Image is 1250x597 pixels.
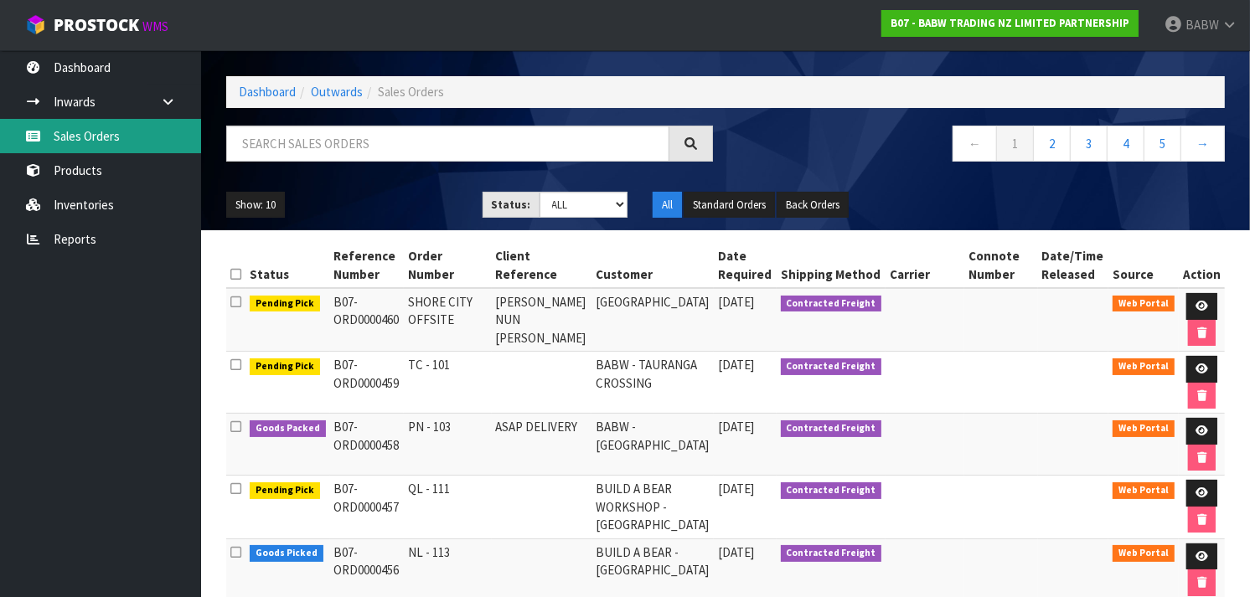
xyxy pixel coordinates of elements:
[718,419,754,435] span: [DATE]
[1113,296,1175,312] span: Web Portal
[591,414,715,476] td: BABW - [GEOGRAPHIC_DATA]
[330,243,404,288] th: Reference Number
[738,126,1225,167] nav: Page navigation
[1185,17,1219,33] span: BABW
[378,84,444,100] span: Sales Orders
[1107,126,1144,162] a: 4
[250,482,320,499] span: Pending Pick
[591,476,715,538] td: BUILD A BEAR WORKSHOP - [GEOGRAPHIC_DATA]
[1033,126,1071,162] a: 2
[492,414,591,476] td: ASAP DELIVERY
[330,414,404,476] td: B07-ORD0000458
[311,84,363,100] a: Outwards
[718,357,754,373] span: [DATE]
[1179,243,1225,288] th: Action
[718,481,754,497] span: [DATE]
[1113,358,1175,375] span: Web Portal
[953,126,997,162] a: ←
[226,126,669,162] input: Search sales orders
[250,296,320,312] span: Pending Pick
[591,288,715,352] td: [GEOGRAPHIC_DATA]
[1144,126,1181,162] a: 5
[492,288,591,352] td: [PERSON_NAME] NUN [PERSON_NAME]
[964,243,1038,288] th: Connote Number
[781,296,882,312] span: Contracted Freight
[781,358,882,375] span: Contracted Freight
[142,18,168,34] small: WMS
[653,192,682,219] button: All
[330,476,404,538] td: B07-ORD0000457
[1113,420,1175,437] span: Web Portal
[250,545,323,562] span: Goods Picked
[226,192,285,219] button: Show: 10
[781,545,882,562] span: Contracted Freight
[591,352,715,414] td: BABW - TAURANGA CROSSING
[1108,243,1179,288] th: Source
[239,84,296,100] a: Dashboard
[404,352,492,414] td: TC - 101
[54,14,139,36] span: ProStock
[781,482,882,499] span: Contracted Freight
[404,243,492,288] th: Order Number
[1070,126,1108,162] a: 3
[891,16,1129,30] strong: B07 - BABW TRADING NZ LIMITED PARTNERSHIP
[25,14,46,35] img: cube-alt.png
[996,126,1034,162] a: 1
[684,192,775,219] button: Standard Orders
[1180,126,1225,162] a: →
[245,243,330,288] th: Status
[777,243,886,288] th: Shipping Method
[492,198,531,212] strong: Status:
[591,243,715,288] th: Customer
[404,288,492,352] td: SHORE CITY OFFSITE
[330,288,404,352] td: B07-ORD0000460
[718,544,754,560] span: [DATE]
[718,294,754,310] span: [DATE]
[250,358,320,375] span: Pending Pick
[1113,482,1175,499] span: Web Portal
[777,192,849,219] button: Back Orders
[330,352,404,414] td: B07-ORD0000459
[404,476,492,538] td: QL - 111
[714,243,776,288] th: Date Required
[492,243,591,288] th: Client Reference
[1113,545,1175,562] span: Web Portal
[404,414,492,476] td: PN - 103
[886,243,964,288] th: Carrier
[1038,243,1109,288] th: Date/Time Released
[250,420,326,437] span: Goods Packed
[781,420,882,437] span: Contracted Freight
